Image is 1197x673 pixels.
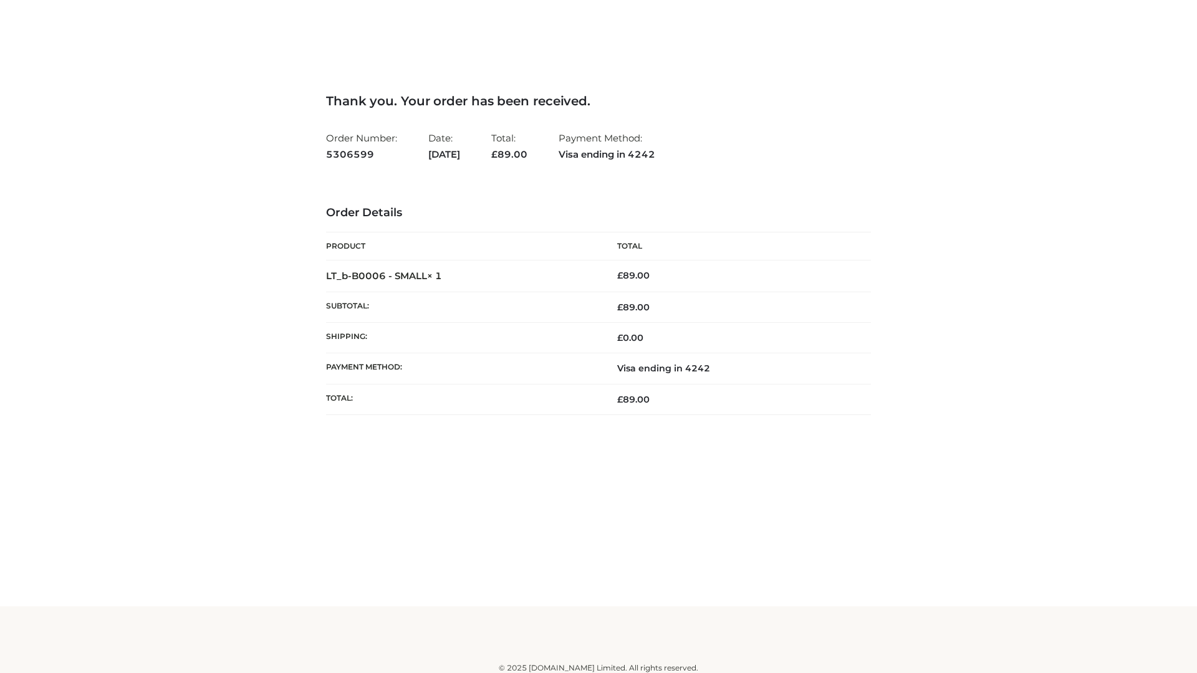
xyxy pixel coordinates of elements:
span: £ [617,270,623,281]
span: 89.00 [617,394,650,405]
th: Total: [326,384,598,414]
li: Order Number: [326,127,397,165]
h3: Thank you. Your order has been received. [326,93,871,108]
span: 89.00 [617,302,650,313]
bdi: 0.00 [617,332,643,343]
span: £ [617,302,623,313]
th: Shipping: [326,323,598,353]
strong: Visa ending in 4242 [559,146,655,163]
span: £ [617,394,623,405]
h3: Order Details [326,206,871,220]
strong: × 1 [427,270,442,282]
td: Visa ending in 4242 [598,353,871,384]
strong: LT_b-B0006 - SMALL [326,270,442,282]
li: Payment Method: [559,127,655,165]
strong: 5306599 [326,146,397,163]
th: Total [598,232,871,260]
span: £ [491,148,498,160]
th: Payment method: [326,353,598,384]
strong: [DATE] [428,146,460,163]
span: 89.00 [491,148,527,160]
bdi: 89.00 [617,270,650,281]
li: Date: [428,127,460,165]
th: Subtotal: [326,292,598,322]
span: £ [617,332,623,343]
th: Product [326,232,598,260]
li: Total: [491,127,527,165]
